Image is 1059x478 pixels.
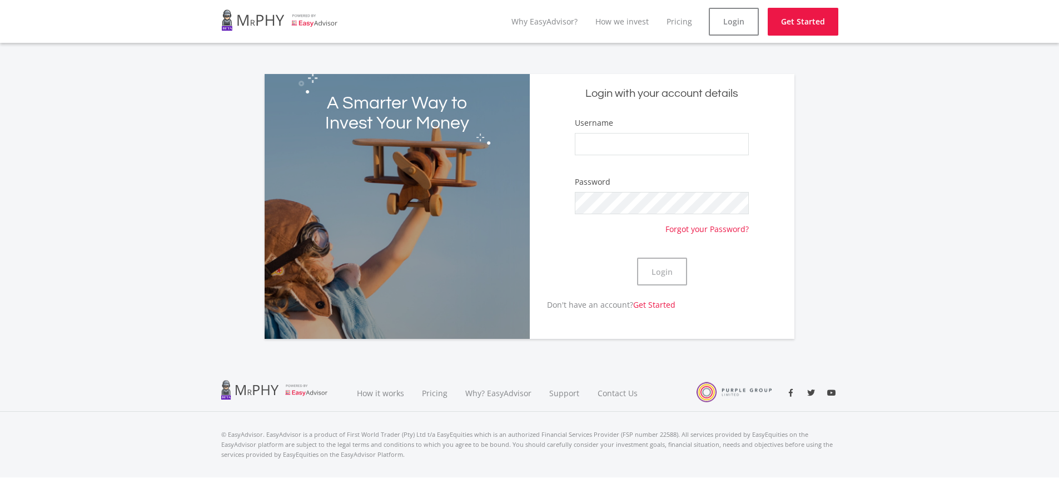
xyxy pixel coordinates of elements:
a: How we invest [595,16,649,27]
a: Forgot your Password? [665,214,749,235]
a: How it works [348,374,413,412]
a: Get Started [633,299,675,310]
a: Login [709,8,759,36]
label: Password [575,176,610,188]
a: Support [540,374,589,412]
a: Pricing [667,16,692,27]
button: Login [637,258,687,285]
a: Why EasyAdvisor? [511,16,578,27]
label: Username [575,117,613,129]
h2: A Smarter Way to Invest Your Money [318,93,477,134]
a: Pricing [413,374,456,412]
a: Why? EasyAdvisor [456,374,540,412]
p: © EasyAdvisor. EasyAdvisor is a product of First World Trader (Pty) Ltd t/a EasyEquities which is... [221,430,838,460]
a: Get Started [768,8,838,36]
p: Don't have an account? [530,299,676,311]
a: Contact Us [589,374,648,412]
h5: Login with your account details [538,86,786,101]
